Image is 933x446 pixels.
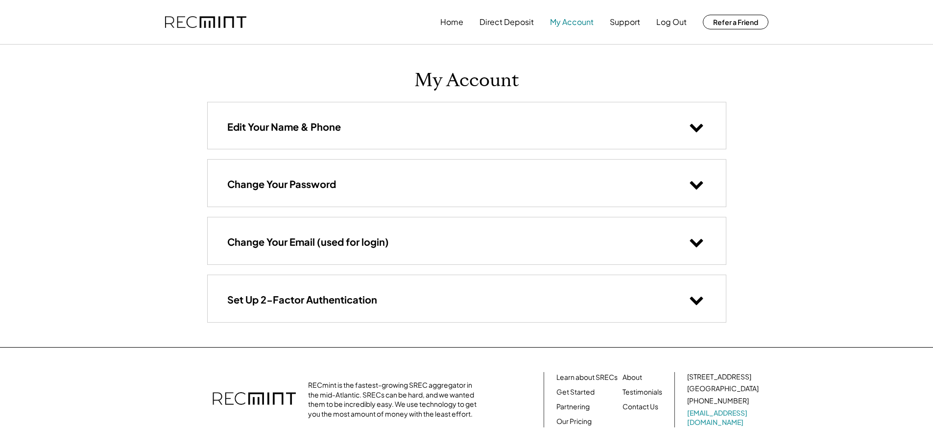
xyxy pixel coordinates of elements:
a: Learn about SRECs [556,373,618,382]
button: Home [440,12,463,32]
h3: Set Up 2-Factor Authentication [227,293,377,306]
h1: My Account [414,69,519,92]
img: recmint-logotype%403x.png [213,382,296,417]
div: [PHONE_NUMBER] [687,396,749,406]
a: [EMAIL_ADDRESS][DOMAIN_NAME] [687,408,761,427]
button: Support [610,12,640,32]
a: Partnering [556,402,590,412]
div: [STREET_ADDRESS] [687,372,751,382]
button: Refer a Friend [703,15,768,29]
a: Get Started [556,387,595,397]
div: [GEOGRAPHIC_DATA] [687,384,759,394]
button: Direct Deposit [479,12,534,32]
a: Testimonials [622,387,662,397]
a: Contact Us [622,402,658,412]
h3: Change Your Email (used for login) [227,235,389,248]
button: Log Out [656,12,687,32]
div: RECmint is the fastest-growing SREC aggregator in the mid-Atlantic. SRECs can be hard, and we wan... [308,380,482,419]
img: recmint-logotype%403x.png [165,16,246,28]
button: My Account [550,12,594,32]
h3: Edit Your Name & Phone [227,120,341,133]
h3: Change Your Password [227,178,336,190]
a: About [622,373,642,382]
a: Our Pricing [556,417,592,426]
